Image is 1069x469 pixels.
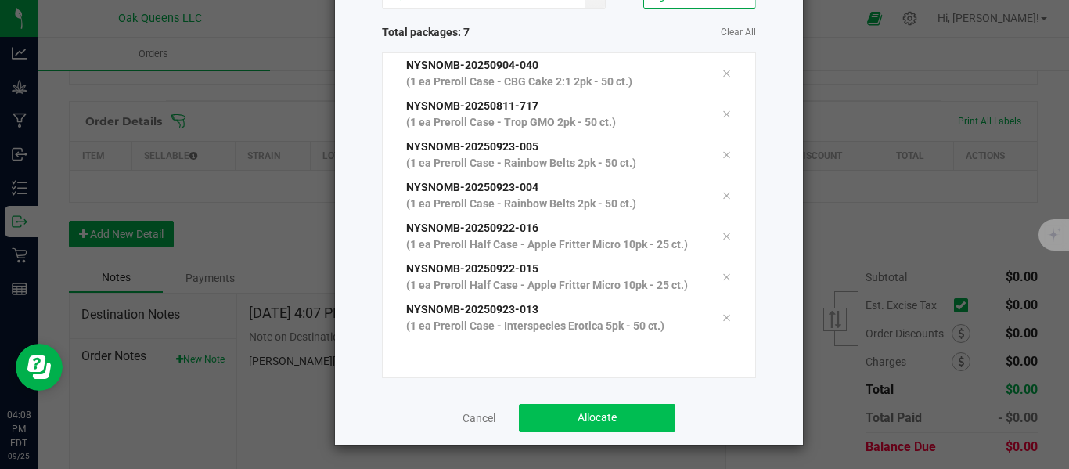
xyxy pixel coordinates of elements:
[710,268,743,287] div: Remove tag
[710,146,743,164] div: Remove tag
[710,64,743,83] div: Remove tag
[406,74,699,90] p: (1 ea Preroll Case - CBG Cake 2:1 2pk - 50 ct.)
[463,410,495,426] a: Cancel
[406,140,538,153] span: NYSNOMB-20250923-005
[710,105,743,124] div: Remove tag
[406,181,538,193] span: NYSNOMB-20250923-004
[710,308,743,327] div: Remove tag
[721,26,756,39] a: Clear All
[710,227,743,246] div: Remove tag
[406,99,538,112] span: NYSNOMB-20250811-717
[406,262,538,275] span: NYSNOMB-20250922-015
[406,155,699,171] p: (1 ea Preroll Case - Rainbow Belts 2pk - 50 ct.)
[406,318,699,334] p: (1 ea Preroll Case - Interspecies Erotica 5pk - 50 ct.)
[406,222,538,234] span: NYSNOMB-20250922-016
[406,236,699,253] p: (1 ea Preroll Half Case - Apple Fritter Micro 10pk - 25 ct.)
[382,24,569,41] span: Total packages: 7
[710,186,743,205] div: Remove tag
[406,114,699,131] p: (1 ea Preroll Case - Trop GMO 2pk - 50 ct.)
[16,344,63,391] iframe: Resource center
[406,196,699,212] p: (1 ea Preroll Case - Rainbow Belts 2pk - 50 ct.)
[406,59,538,71] span: NYSNOMB-20250904-040
[406,303,538,316] span: NYSNOMB-20250923-013
[406,277,699,294] p: (1 ea Preroll Half Case - Apple Fritter Micro 10pk - 25 ct.)
[578,411,617,424] span: Allocate
[519,404,675,432] button: Allocate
